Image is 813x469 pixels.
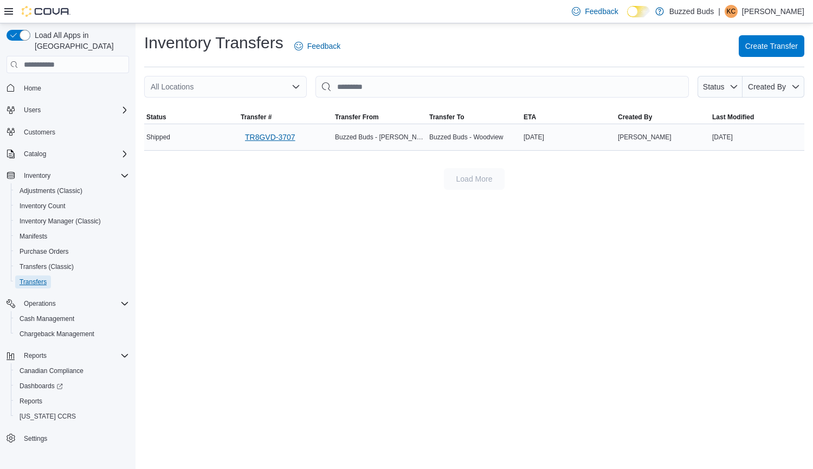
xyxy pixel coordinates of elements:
a: Settings [20,432,51,445]
img: Cova [22,6,70,17]
span: [PERSON_NAME] [618,133,672,142]
span: Status [703,82,725,91]
span: Settings [20,432,129,445]
a: TR8GVD-3707 [241,126,300,148]
a: Home [20,82,46,95]
button: Created By [743,76,804,98]
button: Reports [20,349,51,362]
span: Settings [24,434,47,443]
span: Canadian Compliance [20,367,83,375]
button: Chargeback Management [11,326,133,342]
span: Load All Apps in [GEOGRAPHIC_DATA] [30,30,129,52]
a: Feedback [567,1,622,22]
button: Transfer # [238,111,333,124]
span: Cash Management [15,312,129,325]
span: Feedback [585,6,618,17]
a: Inventory Count [15,200,70,213]
span: KC [727,5,736,18]
a: Purchase Orders [15,245,73,258]
button: Users [20,104,45,117]
button: Status [698,76,743,98]
button: Canadian Compliance [11,363,133,378]
p: [PERSON_NAME] [742,5,804,18]
span: Operations [24,299,56,308]
input: Dark Mode [627,6,650,17]
button: Created By [616,111,710,124]
button: Inventory Count [11,198,133,214]
div: Kandyce Campbell [725,5,738,18]
span: Users [24,106,41,114]
span: Last Modified [712,113,754,121]
button: Settings [2,431,133,446]
button: Reports [11,394,133,409]
span: Catalog [20,147,129,160]
a: Reports [15,395,47,408]
a: Manifests [15,230,51,243]
span: Home [20,81,129,94]
span: Reports [20,349,129,362]
span: Transfer From [335,113,379,121]
a: Canadian Compliance [15,364,88,377]
span: Washington CCRS [15,410,129,423]
span: Home [24,84,41,93]
span: Reports [24,351,47,360]
button: [US_STATE] CCRS [11,409,133,424]
button: Transfer To [427,111,521,124]
a: Dashboards [11,378,133,394]
button: Reports [2,348,133,363]
span: Buzzed Buds - [PERSON_NAME] [335,133,425,142]
span: Operations [20,297,129,310]
span: Buzzed Buds - Woodview [429,133,504,142]
div: [DATE] [710,131,804,144]
span: Users [20,104,129,117]
span: Created By [618,113,652,121]
span: Purchase Orders [20,247,69,256]
button: Manifests [11,229,133,244]
h1: Inventory Transfers [144,32,283,54]
p: Buzzed Buds [669,5,714,18]
span: Dashboards [15,380,129,393]
a: Chargeback Management [15,327,99,340]
span: [US_STATE] CCRS [20,412,76,421]
button: Status [144,111,238,124]
span: Inventory Manager (Classic) [15,215,129,228]
span: Transfers [20,278,47,286]
span: Inventory [24,171,50,180]
span: Manifests [15,230,129,243]
a: [US_STATE] CCRS [15,410,80,423]
span: Chargeback Management [20,330,94,338]
span: Inventory Count [20,202,66,210]
span: Status [146,113,166,121]
span: Feedback [307,41,340,52]
span: Adjustments (Classic) [20,187,82,195]
a: Dashboards [15,380,67,393]
button: Open list of options [292,82,300,91]
button: Adjustments (Classic) [11,183,133,198]
button: ETA [521,111,616,124]
button: Cash Management [11,311,133,326]
span: Canadian Compliance [15,364,129,377]
button: Catalog [20,147,50,160]
button: Inventory [20,169,55,182]
span: Transfer To [429,113,464,121]
span: Inventory [20,169,129,182]
button: Customers [2,124,133,140]
input: This is a search bar. After typing your query, hit enter to filter the results lower in the page. [315,76,689,98]
span: Transfers (Classic) [15,260,129,273]
button: Load More [444,168,505,190]
span: Purchase Orders [15,245,129,258]
span: Reports [20,397,42,406]
button: Users [2,102,133,118]
button: Last Modified [710,111,804,124]
span: TR8GVD-3707 [245,132,295,143]
span: Cash Management [20,314,74,323]
span: Created By [748,82,786,91]
span: Shipped [146,133,170,142]
button: Transfers (Classic) [11,259,133,274]
a: Transfers [15,275,51,288]
span: Load More [456,174,493,184]
span: Reports [15,395,129,408]
button: Operations [2,296,133,311]
button: Operations [20,297,60,310]
a: Inventory Manager (Classic) [15,215,105,228]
